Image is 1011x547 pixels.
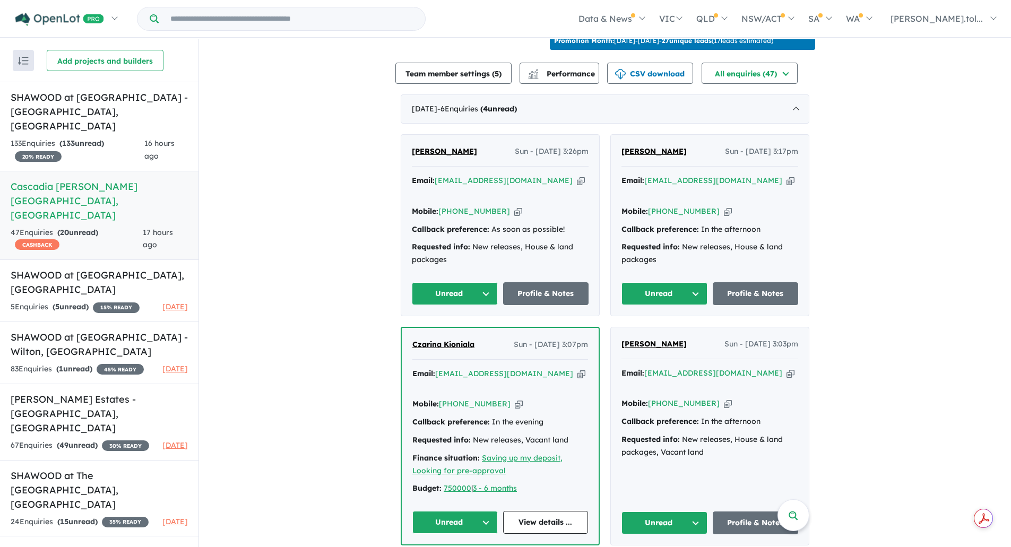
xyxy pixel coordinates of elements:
strong: ( unread) [53,302,89,311]
a: Profile & Notes [713,282,799,305]
a: Profile & Notes [713,511,799,534]
strong: Requested info: [412,242,470,251]
button: Unread [621,511,707,534]
h5: SHAWOOD at The [GEOGRAPHIC_DATA] , [GEOGRAPHIC_DATA] [11,468,188,511]
strong: ( unread) [57,228,98,237]
input: Try estate name, suburb, builder or developer [161,7,423,30]
strong: ( unread) [56,364,92,374]
button: Add projects and builders [47,50,163,71]
b: 27 unique leads [662,37,712,45]
h5: SHAWOOD at [GEOGRAPHIC_DATA] - Wilton , [GEOGRAPHIC_DATA] [11,330,188,359]
p: [DATE] - [DATE] - ( 17 leads estimated) [554,36,773,46]
a: [EMAIL_ADDRESS][DOMAIN_NAME] [435,369,573,378]
img: Openlot PRO Logo White [15,13,104,26]
strong: Callback preference: [621,224,699,234]
span: 16 hours ago [144,138,175,161]
span: 133 [62,138,75,148]
span: 15 % READY [93,302,140,313]
span: Performance [530,69,595,79]
div: In the afternoon [621,415,798,428]
strong: ( unread) [57,517,98,526]
strong: Mobile: [412,206,438,216]
u: Saving up my deposit, Looking for pre-approval [412,453,563,475]
strong: Mobile: [621,398,648,408]
span: - 6 Enquir ies [437,104,517,114]
strong: ( unread) [57,440,98,450]
img: bar-chart.svg [528,72,539,79]
span: Sun - [DATE] 3:26pm [515,145,589,158]
button: Copy [514,206,522,217]
strong: Requested info: [621,242,680,251]
strong: Email: [621,368,644,378]
span: 5 [495,69,499,79]
div: 67 Enquir ies [11,439,149,452]
span: 20 % READY [15,151,62,162]
strong: ( unread) [59,138,104,148]
span: 15 [60,517,68,526]
span: Czarina Kioniala [412,340,474,349]
span: [PERSON_NAME].tol... [891,13,983,24]
span: [PERSON_NAME] [412,146,477,156]
span: 1 [59,364,63,374]
span: 35 % READY [102,517,149,527]
strong: Mobile: [621,206,648,216]
a: [PERSON_NAME] [621,145,687,158]
a: [PHONE_NUMBER] [648,398,720,408]
strong: Email: [621,176,644,185]
div: New releases, House & land packages, Vacant land [621,433,798,459]
span: [PERSON_NAME] [621,339,687,349]
div: 24 Enquir ies [11,516,149,528]
h5: Cascadia [PERSON_NAME][GEOGRAPHIC_DATA] , [GEOGRAPHIC_DATA] [11,179,188,222]
span: [DATE] [162,517,188,526]
span: 45 % READY [97,364,144,375]
h5: SHAWOOD at [GEOGRAPHIC_DATA] , [GEOGRAPHIC_DATA] [11,268,188,297]
a: [EMAIL_ADDRESS][DOMAIN_NAME] [644,176,782,185]
button: Team member settings (5) [395,63,512,84]
strong: Callback preference: [621,416,699,426]
span: Sun - [DATE] 3:17pm [725,145,798,158]
button: Unread [412,511,498,534]
div: New releases, House & land packages [412,241,589,266]
h5: SHAWOOD at [GEOGRAPHIC_DATA] - [GEOGRAPHIC_DATA] , [GEOGRAPHIC_DATA] [11,90,188,133]
a: Profile & Notes [503,282,589,305]
a: [EMAIL_ADDRESS][DOMAIN_NAME] [435,176,573,185]
button: Copy [724,398,732,409]
span: Sun - [DATE] 3:07pm [514,338,588,351]
a: [PHONE_NUMBER] [648,206,720,216]
span: 17 hours ago [143,228,173,250]
strong: Requested info: [412,435,471,445]
span: [DATE] [162,440,188,450]
button: Copy [577,368,585,379]
span: [DATE] [162,364,188,374]
div: 47 Enquir ies [11,227,143,252]
b: Promotion Month: [554,37,614,45]
button: Copy [724,206,732,217]
span: CASHBACK [15,239,59,250]
span: [DATE] [162,302,188,311]
button: CSV download [607,63,693,84]
div: New releases, House & land packages [621,241,798,266]
button: Copy [787,175,794,186]
u: 750000 [444,483,471,493]
strong: Email: [412,369,435,378]
span: Sun - [DATE] 3:03pm [724,338,798,351]
span: 20 [60,228,69,237]
span: 4 [483,104,488,114]
h5: [PERSON_NAME] Estates - [GEOGRAPHIC_DATA] , [GEOGRAPHIC_DATA] [11,392,188,435]
a: 3 - 6 months [473,483,517,493]
strong: Finance situation: [412,453,480,463]
strong: Requested info: [621,435,680,444]
button: Copy [577,175,585,186]
span: 49 [59,440,68,450]
span: 5 [55,302,59,311]
div: As soon as possible! [412,223,589,236]
img: line-chart.svg [529,69,538,75]
a: Czarina Kioniala [412,338,474,351]
div: 5 Enquir ies [11,301,140,314]
a: [PERSON_NAME] [621,338,687,351]
strong: Budget: [412,483,442,493]
strong: ( unread) [480,104,517,114]
button: Performance [520,63,599,84]
a: View details ... [503,511,589,534]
